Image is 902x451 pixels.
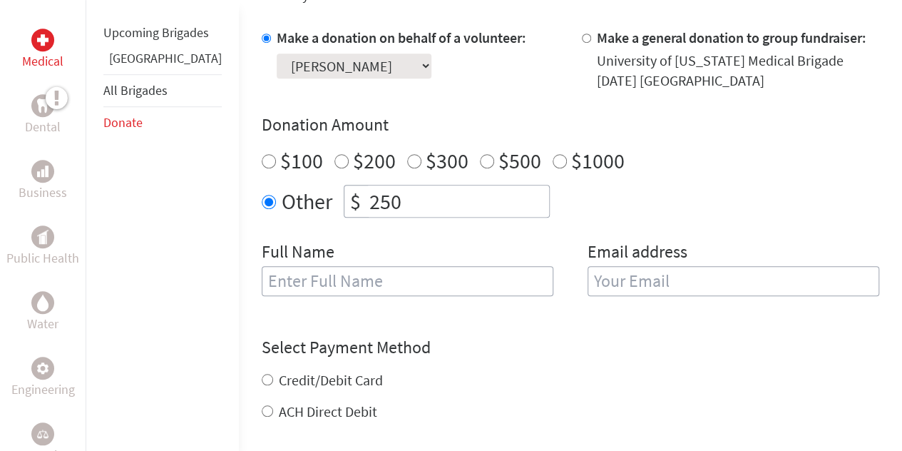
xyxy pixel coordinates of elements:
[31,160,54,183] div: Business
[262,240,334,266] label: Full Name
[103,74,222,107] li: All Brigades
[6,225,79,268] a: Public HealthPublic Health
[27,314,58,334] p: Water
[103,82,168,98] a: All Brigades
[103,17,222,49] li: Upcoming Brigades
[103,49,222,74] li: Ghana
[353,147,396,174] label: $200
[37,430,48,438] img: Legal Empowerment
[367,186,549,217] input: Enter Amount
[31,357,54,380] div: Engineering
[344,186,367,217] div: $
[571,147,625,174] label: $1000
[37,98,48,112] img: Dental
[597,29,866,46] label: Make a general donation to group fundraiser:
[279,402,377,420] label: ACH Direct Debit
[19,183,67,203] p: Business
[262,266,553,296] input: Enter Full Name
[282,185,332,218] label: Other
[31,225,54,248] div: Public Health
[25,94,61,137] a: DentalDental
[588,266,879,296] input: Your Email
[426,147,468,174] label: $300
[597,51,879,91] div: University of [US_STATE] Medical Brigade [DATE] [GEOGRAPHIC_DATA]
[262,113,879,136] h4: Donation Amount
[11,380,75,400] p: Engineering
[103,107,222,138] li: Donate
[277,29,526,46] label: Make a donation on behalf of a volunteer:
[31,94,54,117] div: Dental
[588,240,687,266] label: Email address
[37,166,48,177] img: Business
[31,29,54,51] div: Medical
[103,114,143,131] a: Donate
[109,50,222,66] a: [GEOGRAPHIC_DATA]
[31,291,54,314] div: Water
[25,117,61,137] p: Dental
[279,371,383,389] label: Credit/Debit Card
[6,248,79,268] p: Public Health
[31,422,54,445] div: Legal Empowerment
[37,230,48,244] img: Public Health
[37,34,48,46] img: Medical
[103,24,209,41] a: Upcoming Brigades
[37,363,48,374] img: Engineering
[280,147,323,174] label: $100
[11,357,75,400] a: EngineeringEngineering
[22,51,63,71] p: Medical
[37,294,48,310] img: Water
[498,147,541,174] label: $500
[19,160,67,203] a: BusinessBusiness
[27,291,58,334] a: WaterWater
[22,29,63,71] a: MedicalMedical
[262,336,879,359] h4: Select Payment Method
